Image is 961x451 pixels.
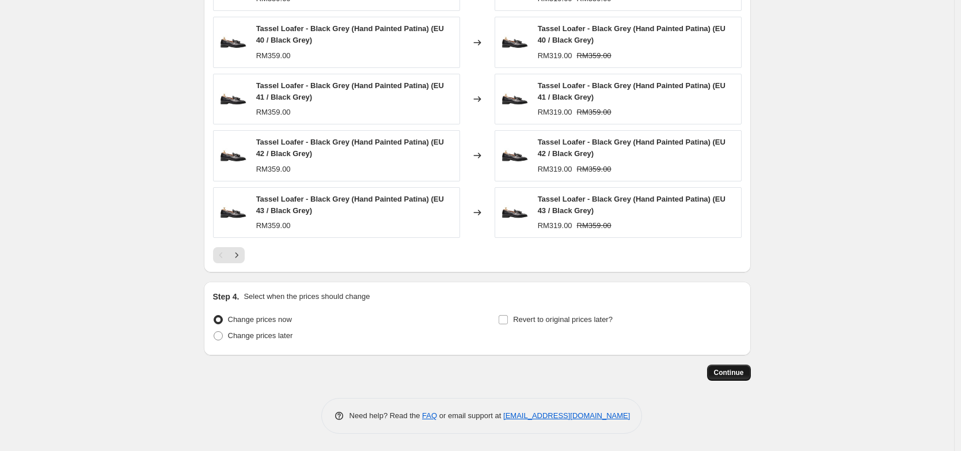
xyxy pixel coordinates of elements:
span: RM359.00 [256,165,291,173]
span: RM359.00 [256,221,291,230]
span: Tassel Loafer - Black Grey (Hand Painted Patina) (EU 43 / Black Grey) [256,195,444,215]
span: RM359.00 [577,221,611,230]
img: SideTasselLoaferBlackGrey_HandPaintedPatina_80x.jpg [501,82,529,116]
button: Next [229,247,245,263]
span: RM319.00 [538,108,572,116]
span: Tassel Loafer - Black Grey (Hand Painted Patina) (EU 42 / Black Grey) [538,138,726,158]
span: Change prices now [228,315,292,324]
a: [EMAIL_ADDRESS][DOMAIN_NAME] [503,411,630,420]
span: RM359.00 [577,51,611,60]
span: Tassel Loafer - Black Grey (Hand Painted Patina) (EU 41 / Black Grey) [256,81,444,101]
span: RM359.00 [577,108,611,116]
span: or email support at [437,411,503,420]
a: FAQ [422,411,437,420]
span: Need help? Read the [350,411,423,420]
span: RM319.00 [538,51,572,60]
span: RM359.00 [256,108,291,116]
span: Tassel Loafer - Black Grey (Hand Painted Patina) (EU 40 / Black Grey) [538,24,726,44]
img: SideTasselLoaferBlackGrey_HandPaintedPatina_80x.jpg [501,25,529,60]
h2: Step 4. [213,291,240,302]
span: RM319.00 [538,165,572,173]
span: RM319.00 [538,221,572,230]
span: RM359.00 [256,51,291,60]
span: Tassel Loafer - Black Grey (Hand Painted Patina) (EU 42 / Black Grey) [256,138,444,158]
span: Revert to original prices later? [513,315,613,324]
span: Change prices later [228,331,293,340]
span: Tassel Loafer - Black Grey (Hand Painted Patina) (EU 43 / Black Grey) [538,195,726,215]
span: Tassel Loafer - Black Grey (Hand Painted Patina) (EU 40 / Black Grey) [256,24,444,44]
img: SideTasselLoaferBlackGrey_HandPaintedPatina_80x.jpg [501,195,529,230]
img: SideTasselLoaferBlackGrey_HandPaintedPatina_80x.jpg [219,195,247,230]
img: SideTasselLoaferBlackGrey_HandPaintedPatina_80x.jpg [219,82,247,116]
p: Select when the prices should change [244,291,370,302]
button: Continue [707,365,751,381]
img: SideTasselLoaferBlackGrey_HandPaintedPatina_80x.jpg [219,25,247,60]
span: Continue [714,368,744,377]
img: SideTasselLoaferBlackGrey_HandPaintedPatina_80x.jpg [219,138,247,173]
img: SideTasselLoaferBlackGrey_HandPaintedPatina_80x.jpg [501,138,529,173]
span: RM359.00 [577,165,611,173]
nav: Pagination [213,247,245,263]
span: Tassel Loafer - Black Grey (Hand Painted Patina) (EU 41 / Black Grey) [538,81,726,101]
